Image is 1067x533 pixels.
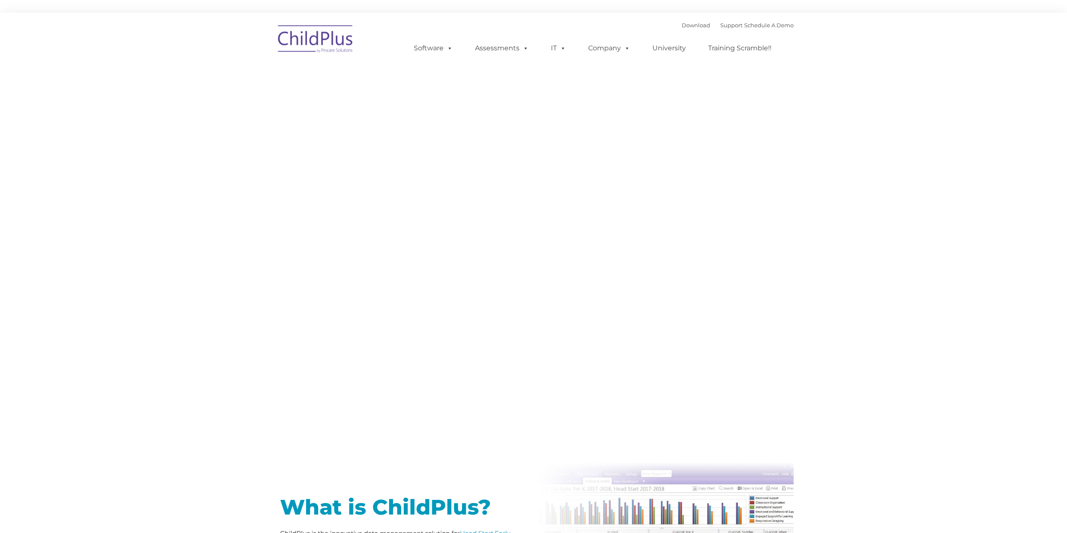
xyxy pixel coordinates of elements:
h1: What is ChildPlus? [280,497,527,518]
a: Schedule A Demo [744,22,794,29]
a: Assessments [467,40,537,57]
a: Training Scramble!! [700,40,780,57]
a: Software [405,40,461,57]
font: | [682,22,794,29]
a: IT [543,40,574,57]
a: Download [682,22,710,29]
img: ChildPlus by Procare Solutions [274,19,358,61]
a: Support [720,22,742,29]
a: University [644,40,694,57]
a: Company [580,40,639,57]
